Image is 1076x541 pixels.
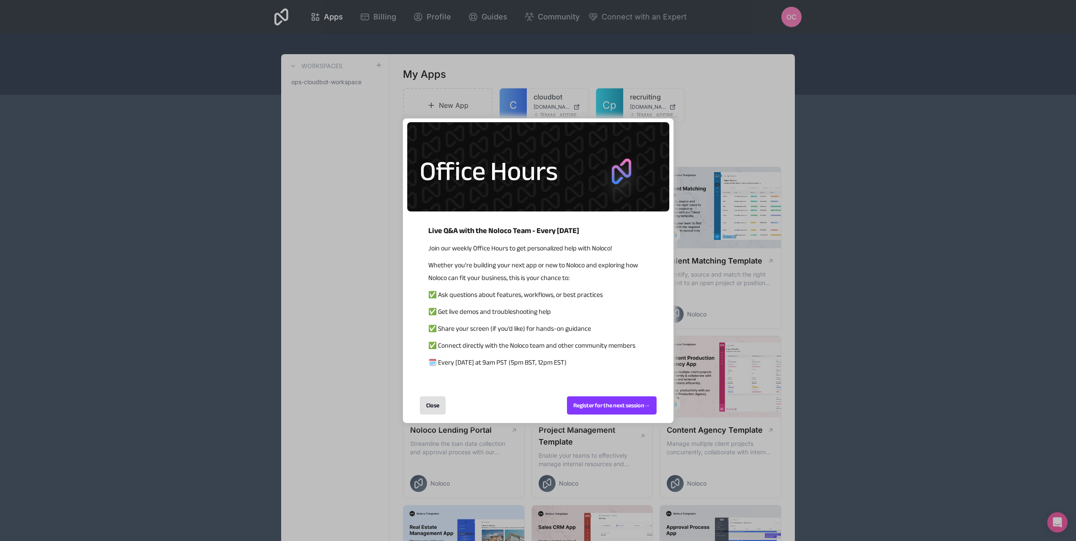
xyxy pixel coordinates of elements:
[567,396,657,415] div: Register for the next session →
[428,259,638,284] span: Whether you’re building your next app or new to Noloco and exploring how Noloco can fit your busi...
[428,288,603,301] span: ✅ Ask questions about features, workflows, or best practices
[428,305,551,318] span: ✅ Get live demos and troubleshooting help
[428,356,567,369] span: 🗓️ Every [DATE] at 9am PST (5pm BST, 12pm EST)
[428,224,579,238] span: Live Q&A with the Noloco Team - Every [DATE]
[428,242,612,255] span: Join our weekly Office Hours to get personalized help with Noloco!
[428,339,635,352] span: ✅ Connect directly with the Noloco team and other community members
[428,322,591,335] span: ✅ Share your screen (if you’d like) for hands-on guidance
[420,396,446,415] div: Close
[407,122,669,211] img: 5446233340985343.png
[403,118,674,423] div: entering modal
